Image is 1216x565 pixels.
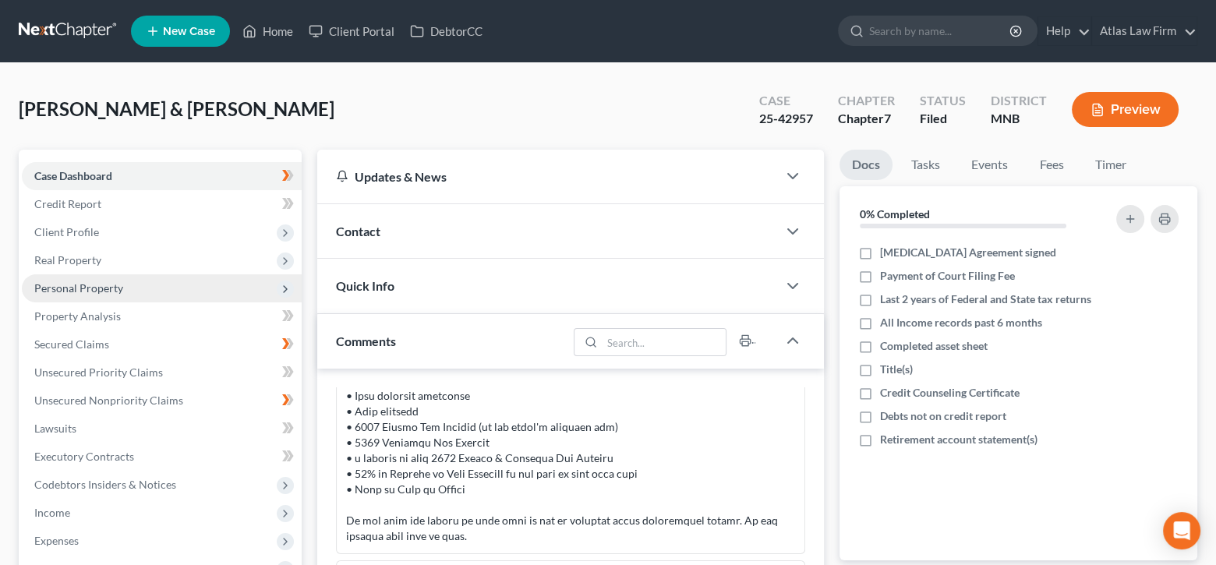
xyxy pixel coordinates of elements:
[34,197,101,210] span: Credit Report
[34,365,163,379] span: Unsecured Priority Claims
[1072,92,1179,127] button: Preview
[603,329,726,355] input: Search...
[22,162,302,190] a: Case Dashboard
[838,110,895,128] div: Chapter
[34,225,99,238] span: Client Profile
[301,17,402,45] a: Client Portal
[991,92,1047,110] div: District
[759,110,813,128] div: 25-42957
[1038,17,1091,45] a: Help
[759,92,813,110] div: Case
[34,309,121,323] span: Property Analysis
[920,92,966,110] div: Status
[880,315,1042,330] span: All Income records past 6 months
[880,338,988,354] span: Completed asset sheet
[880,268,1015,284] span: Payment of Court Filing Fee
[22,415,302,443] a: Lawsuits
[34,281,123,295] span: Personal Property
[1083,150,1139,180] a: Timer
[34,506,70,519] span: Income
[880,432,1037,447] span: Retirement account statement(s)
[22,443,302,471] a: Executory Contracts
[1163,512,1200,549] div: Open Intercom Messenger
[22,330,302,358] a: Secured Claims
[336,168,758,185] div: Updates & News
[34,422,76,435] span: Lawsuits
[880,291,1091,307] span: Last 2 years of Federal and State tax returns
[1027,150,1076,180] a: Fees
[336,334,396,348] span: Comments
[991,110,1047,128] div: MNB
[402,17,490,45] a: DebtorCC
[884,111,891,125] span: 7
[163,26,215,37] span: New Case
[22,358,302,387] a: Unsecured Priority Claims
[880,385,1020,401] span: Credit Counseling Certificate
[34,478,176,491] span: Codebtors Insiders & Notices
[19,97,334,120] span: [PERSON_NAME] & [PERSON_NAME]
[34,450,134,463] span: Executory Contracts
[34,534,79,547] span: Expenses
[838,92,895,110] div: Chapter
[22,387,302,415] a: Unsecured Nonpriority Claims
[22,190,302,218] a: Credit Report
[235,17,301,45] a: Home
[1092,17,1197,45] a: Atlas Law Firm
[869,16,1012,45] input: Search by name...
[880,245,1056,260] span: [MEDICAL_DATA] Agreement signed
[34,337,109,351] span: Secured Claims
[840,150,893,180] a: Docs
[22,302,302,330] a: Property Analysis
[336,224,380,238] span: Contact
[336,278,394,293] span: Quick Info
[899,150,953,180] a: Tasks
[880,362,913,377] span: Title(s)
[860,207,930,221] strong: 0% Completed
[34,253,101,267] span: Real Property
[880,408,1006,424] span: Debts not on credit report
[34,394,183,407] span: Unsecured Nonpriority Claims
[34,169,112,182] span: Case Dashboard
[920,110,966,128] div: Filed
[959,150,1020,180] a: Events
